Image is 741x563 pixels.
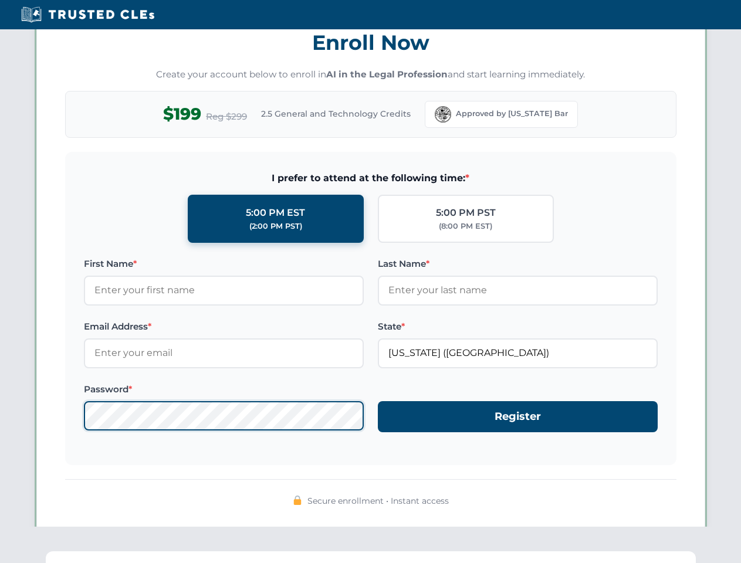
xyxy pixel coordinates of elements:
[378,320,658,334] label: State
[84,171,658,186] span: I prefer to attend at the following time:
[84,276,364,305] input: Enter your first name
[456,108,568,120] span: Approved by [US_STATE] Bar
[378,401,658,432] button: Register
[246,205,305,221] div: 5:00 PM EST
[84,320,364,334] label: Email Address
[293,496,302,505] img: 🔒
[84,338,364,368] input: Enter your email
[439,221,492,232] div: (8:00 PM EST)
[378,276,658,305] input: Enter your last name
[163,101,201,127] span: $199
[84,257,364,271] label: First Name
[84,382,364,396] label: Password
[326,69,448,80] strong: AI in the Legal Profession
[261,107,411,120] span: 2.5 General and Technology Credits
[65,68,676,82] p: Create your account below to enroll in and start learning immediately.
[206,110,247,124] span: Reg $299
[378,338,658,368] input: Florida (FL)
[436,205,496,221] div: 5:00 PM PST
[18,6,158,23] img: Trusted CLEs
[378,257,658,271] label: Last Name
[65,24,676,61] h3: Enroll Now
[435,106,451,123] img: Florida Bar
[249,221,302,232] div: (2:00 PM PST)
[307,494,449,507] span: Secure enrollment • Instant access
